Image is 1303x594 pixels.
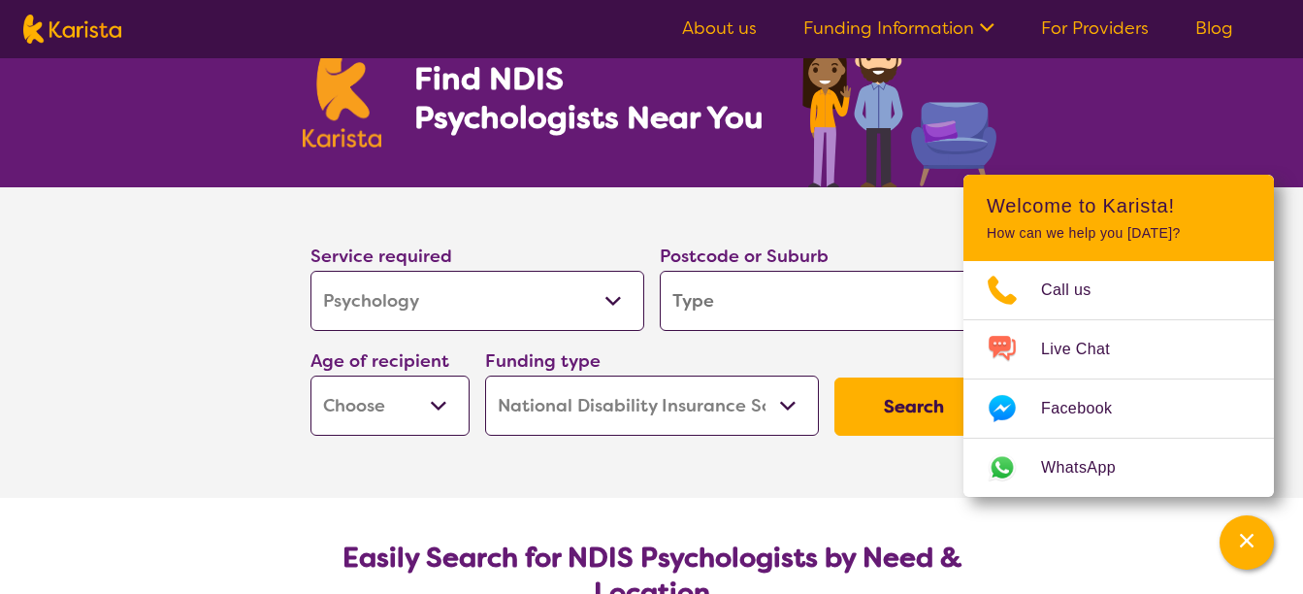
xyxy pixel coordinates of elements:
img: psychology [796,17,1001,187]
a: About us [682,16,757,40]
div: Channel Menu [963,175,1274,497]
span: Live Chat [1041,335,1133,364]
button: Search [834,378,994,436]
h1: Find NDIS Psychologists Near You [414,59,773,137]
a: Funding Information [803,16,994,40]
ul: Choose channel [963,261,1274,497]
span: Facebook [1041,394,1135,423]
button: Channel Menu [1220,515,1274,570]
a: Web link opens in a new tab. [963,439,1274,497]
a: Blog [1195,16,1233,40]
img: Karista logo [303,43,382,148]
label: Funding type [485,349,601,373]
img: Karista logo [23,15,121,44]
h2: Welcome to Karista! [987,194,1251,217]
span: WhatsApp [1041,453,1139,482]
p: How can we help you [DATE]? [987,225,1251,242]
label: Service required [310,245,452,268]
span: Call us [1041,276,1115,305]
label: Postcode or Suburb [660,245,829,268]
a: For Providers [1041,16,1149,40]
label: Age of recipient [310,349,449,373]
input: Type [660,271,994,331]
